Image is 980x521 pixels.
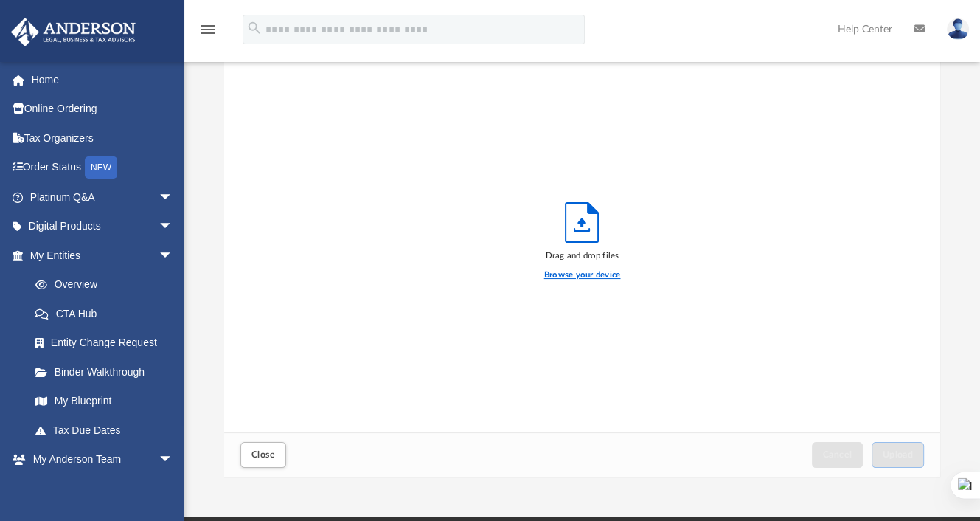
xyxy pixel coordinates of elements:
[159,445,188,475] span: arrow_drop_down
[823,450,852,459] span: Cancel
[21,328,195,358] a: Entity Change Request
[159,212,188,242] span: arrow_drop_down
[872,442,925,468] button: Upload
[10,241,195,270] a: My Entitiesarrow_drop_down
[947,18,969,40] img: User Pic
[10,182,195,212] a: Platinum Q&Aarrow_drop_down
[544,249,621,263] div: Drag and drop files
[10,153,195,183] a: Order StatusNEW
[10,94,195,124] a: Online Ordering
[10,65,195,94] a: Home
[10,212,195,241] a: Digital Productsarrow_drop_down
[85,156,117,179] div: NEW
[812,442,863,468] button: Cancel
[10,445,188,475] a: My Anderson Teamarrow_drop_down
[251,450,275,459] span: Close
[199,28,217,38] a: menu
[21,299,195,328] a: CTA Hub
[159,182,188,213] span: arrow_drop_down
[7,18,140,46] img: Anderson Advisors Platinum Portal
[544,269,621,282] label: Browse your device
[21,387,188,416] a: My Blueprint
[159,241,188,271] span: arrow_drop_down
[10,123,195,153] a: Tax Organizers
[240,442,286,468] button: Close
[21,270,195,300] a: Overview
[224,58,940,477] div: Upload
[21,357,195,387] a: Binder Walkthrough
[246,20,263,36] i: search
[199,21,217,38] i: menu
[21,415,195,445] a: Tax Due Dates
